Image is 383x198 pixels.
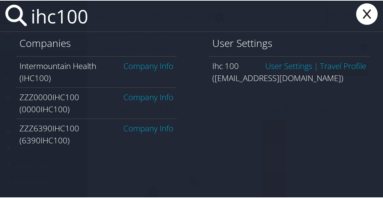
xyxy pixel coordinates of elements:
a: View OBT Profile [320,60,366,71]
a: Company Info [123,60,173,71]
span: ZZZ6390IHC100 [19,122,79,133]
span: Ihc 100 [212,60,239,71]
a: Company Info [123,122,173,133]
h1: User Settings [212,36,366,50]
span: Intermountain Health [19,60,96,71]
div: (0000IHC100) [19,103,173,115]
div: ([EMAIL_ADDRESS][DOMAIN_NAME]) [212,71,366,83]
a: User Settings [265,60,312,71]
h1: Companies [19,36,173,50]
div: (6390IHC100) [19,134,173,146]
span: ZZZ0000IHC100 [19,91,79,102]
a: Company Info [123,91,173,102]
div: (IHC100) [19,71,173,83]
span: | [312,60,320,71]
